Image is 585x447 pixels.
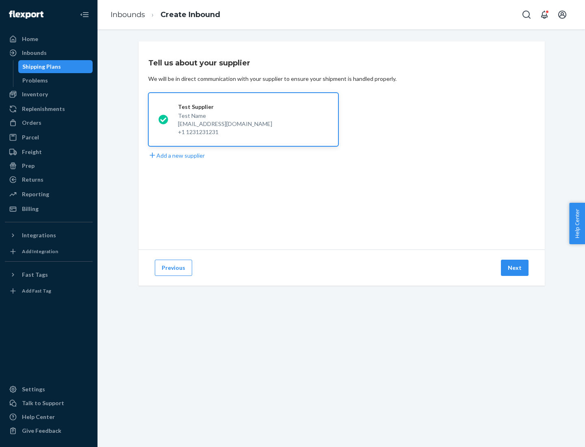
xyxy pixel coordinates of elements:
a: Help Center [5,410,93,423]
button: Help Center [569,203,585,244]
button: Open account menu [554,7,570,23]
button: Close Navigation [76,7,93,23]
div: Integrations [22,231,56,239]
button: Previous [155,260,192,276]
a: Settings [5,383,93,396]
button: Fast Tags [5,268,93,281]
h3: Tell us about your supplier [148,58,250,68]
button: Open Search Box [518,7,535,23]
div: Home [22,35,38,43]
a: Billing [5,202,93,215]
div: Give Feedback [22,427,61,435]
div: Add Integration [22,248,58,255]
div: Freight [22,148,42,156]
a: Add Fast Tag [5,284,93,297]
a: Talk to Support [5,397,93,410]
div: Talk to Support [22,399,64,407]
div: Inbounds [22,49,47,57]
a: Shipping Plans [18,60,93,73]
button: Open notifications [536,7,552,23]
div: Help Center [22,413,55,421]
a: Orders [5,116,93,129]
div: Orders [22,119,41,127]
a: Create Inbound [160,10,220,19]
a: Add Integration [5,245,93,258]
div: Parcel [22,133,39,141]
button: Give Feedback [5,424,93,437]
div: Fast Tags [22,271,48,279]
a: Problems [18,74,93,87]
button: Next [501,260,529,276]
ol: breadcrumbs [104,3,227,27]
div: Returns [22,176,43,184]
div: Reporting [22,190,49,198]
a: Prep [5,159,93,172]
div: Prep [22,162,35,170]
div: Settings [22,385,45,393]
img: Flexport logo [9,11,43,19]
a: Returns [5,173,93,186]
a: Freight [5,145,93,158]
a: Inventory [5,88,93,101]
div: Billing [22,205,39,213]
div: Inventory [22,90,48,98]
div: Add Fast Tag [22,287,51,294]
a: Reporting [5,188,93,201]
div: Replenishments [22,105,65,113]
a: Inbounds [5,46,93,59]
a: Replenishments [5,102,93,115]
div: We will be in direct communication with your supplier to ensure your shipment is handled properly. [148,75,396,83]
div: Problems [22,76,48,85]
a: Parcel [5,131,93,144]
a: Inbounds [110,10,145,19]
a: Home [5,33,93,46]
div: Shipping Plans [22,63,61,71]
button: Integrations [5,229,93,242]
button: Add a new supplier [148,151,205,160]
